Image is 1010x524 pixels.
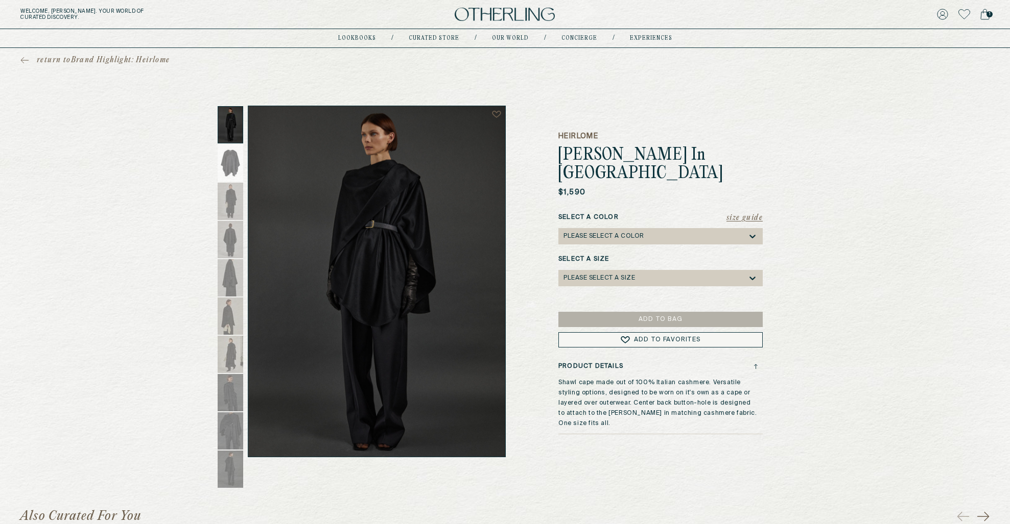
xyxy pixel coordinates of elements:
img: Thumbnail 3 [218,183,243,220]
div: / [391,34,393,42]
span: 1 [986,11,993,17]
h5: Welcome, [PERSON_NAME] . Your world of curated discovery. [20,8,311,20]
span: return to Brand Highlight: Heirlome [37,55,170,65]
div: / [613,34,615,42]
div: Please select a Size [563,275,635,282]
a: lookbooks [338,36,376,41]
div: / [544,34,546,42]
img: Thumbnail 2 [218,144,243,182]
label: Select a Size [558,255,763,264]
img: Thumbnail 6 [218,297,243,335]
a: return toBrand Highlight: Heirlome [20,55,170,65]
img: logo [455,8,555,21]
img: Thumbnail 8 [218,374,243,411]
img: Thumbnail 7 [218,336,243,373]
img: Thumbnail 10 [218,451,243,488]
a: 1 [980,7,990,21]
img: Danica Shawl in Cashmere [248,106,506,457]
div: Please select a Color [563,233,644,240]
h1: [PERSON_NAME] In [GEOGRAPHIC_DATA] [558,146,763,183]
a: Our world [492,36,529,41]
label: Select a Color [558,213,763,222]
button: Add to Favorites [558,332,763,347]
a: concierge [561,36,597,41]
img: Thumbnail 4 [218,221,243,258]
img: Thumbnail 9 [218,412,243,450]
button: Add to Bag [558,312,763,327]
p: $1,590 [558,187,585,197]
a: experiences [630,36,672,41]
h3: Product Details [558,363,623,370]
div: / [475,34,477,42]
span: Shawl cape made out of 100% Italian cashmere. Versatile styling options, designed to be worn on i... [558,380,757,427]
button: Size Guide [726,213,763,223]
a: Curated store [409,36,459,41]
h5: Heirlome [558,131,763,141]
img: Thumbnail 5 [218,259,243,296]
span: Add to Favorites [633,337,700,343]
